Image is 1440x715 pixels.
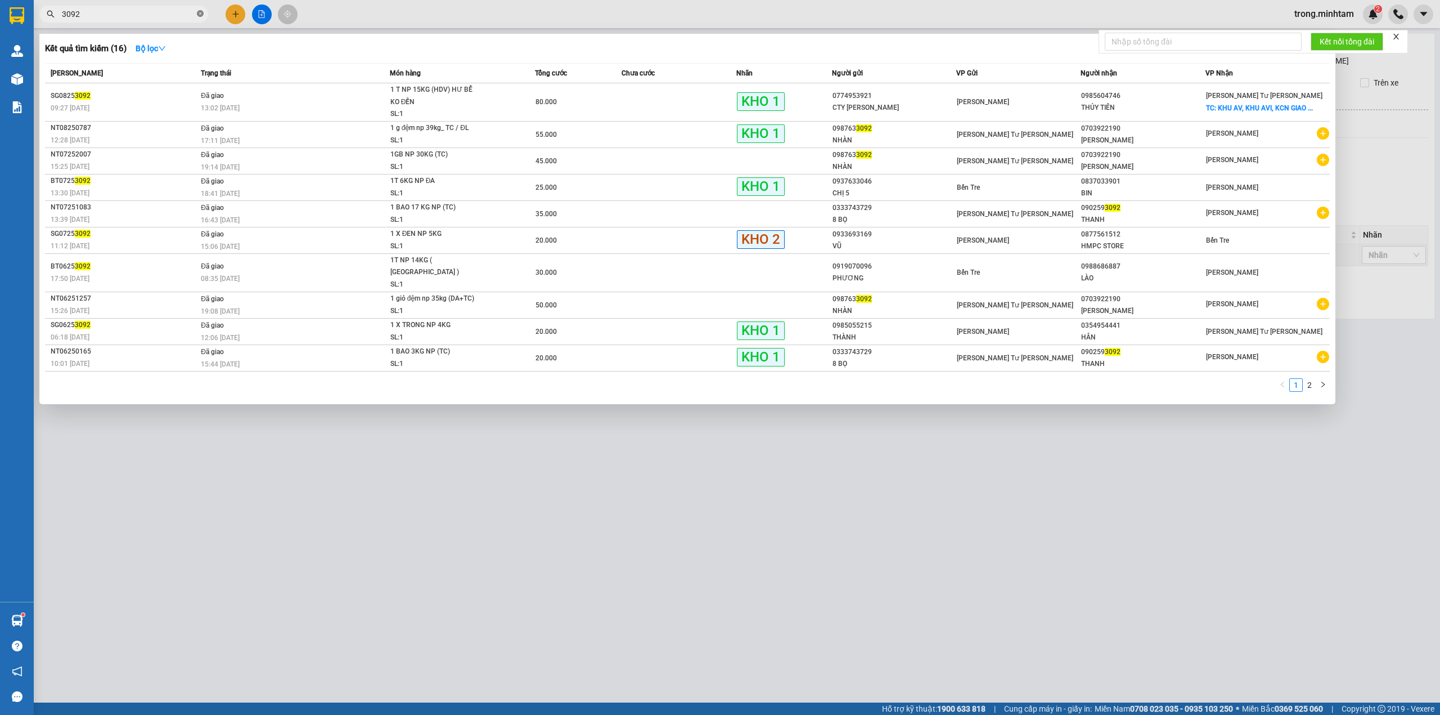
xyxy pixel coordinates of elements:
[1205,69,1233,77] span: VP Nhận
[201,190,240,198] span: 18:41 [DATE]
[957,98,1009,106] span: [PERSON_NAME]
[11,615,23,627] img: warehouse-icon
[390,161,475,173] div: SL: 1
[201,307,240,315] span: 19:08 [DATE]
[535,354,557,362] span: 20.000
[11,45,23,57] img: warehouse-icon
[856,295,872,303] span: 3092
[390,319,475,332] div: 1 X TRONG NP 4KG
[535,98,557,106] span: 80.000
[12,666,22,677] span: notification
[1081,176,1204,187] div: 0837033901
[1206,184,1258,191] span: [PERSON_NAME]
[1081,346,1204,358] div: 090259
[832,320,956,332] div: 0985055215
[51,175,197,187] div: BT0725
[12,691,22,702] span: message
[1276,378,1289,392] button: left
[957,354,1073,362] span: [PERSON_NAME] Tư [PERSON_NAME]
[736,69,753,77] span: Nhãn
[390,175,475,187] div: 1T 6KG NP ĐA
[1081,240,1204,252] div: HMPC STORE
[197,10,204,17] span: close-circle
[1081,305,1204,317] div: [PERSON_NAME]
[51,122,197,134] div: NT08250787
[390,69,421,77] span: Món hàng
[75,321,91,329] span: 3092
[1303,379,1316,391] a: 2
[832,358,956,370] div: 8 BỌ
[1081,320,1204,332] div: 0354954441
[201,243,240,251] span: 15:06 [DATE]
[1311,33,1383,51] button: Kết nối tổng đài
[201,204,224,212] span: Đã giao
[1279,381,1286,388] span: left
[832,272,956,284] div: PHƯƠNG
[51,216,89,224] span: 13:39 [DATE]
[737,321,785,340] span: KHO 1
[390,332,475,344] div: SL: 1
[158,44,166,52] span: down
[1317,351,1329,363] span: plus-circle
[1392,33,1400,41] span: close
[201,262,224,270] span: Đã giao
[201,216,240,224] span: 16:43 [DATE]
[11,73,23,85] img: warehouse-icon
[957,184,980,191] span: Bến Tre
[201,295,224,303] span: Đã giao
[51,104,89,112] span: 09:27 [DATE]
[832,293,956,305] div: 098763
[1081,358,1204,370] div: THANH
[832,305,956,317] div: NHÀN
[201,360,240,368] span: 15:44 [DATE]
[1303,378,1316,392] li: 2
[1289,378,1303,392] li: 1
[51,242,89,250] span: 11:12 [DATE]
[1081,187,1204,199] div: BIN
[51,307,89,315] span: 15:26 [DATE]
[1081,135,1204,146] div: [PERSON_NAME]
[535,269,557,276] span: 30.000
[47,10,55,18] span: search
[832,202,956,214] div: 0333743729
[957,328,1009,336] span: [PERSON_NAME]
[45,43,127,55] h3: Kết quả tìm kiếm ( 16 )
[390,202,475,214] div: 1 BAO 17 KG NP (TC)
[737,177,785,196] span: KHO 1
[390,305,475,318] div: SL: 1
[390,279,475,291] div: SL: 1
[390,254,475,279] div: 1T NP 14KG ( [GEOGRAPHIC_DATA] )
[201,177,224,185] span: Đã giao
[51,293,197,305] div: NT06251257
[535,69,567,77] span: Tổng cước
[201,69,231,77] span: Trạng thái
[957,269,980,276] span: Bến Tre
[622,69,655,77] span: Chưa cước
[1081,90,1204,102] div: 0985604746
[197,9,204,20] span: close-circle
[1206,353,1258,361] span: [PERSON_NAME]
[201,124,224,132] span: Đã giao
[535,184,557,191] span: 25.000
[390,214,475,226] div: SL: 1
[832,346,956,358] div: 0333743729
[1081,272,1204,284] div: LÀO
[51,261,197,272] div: BT0625
[390,108,475,120] div: SL: 1
[535,236,557,244] span: 20.000
[832,187,956,199] div: CHỊ 5
[127,39,175,57] button: Bộ lọcdown
[51,202,197,213] div: NT07251083
[21,613,25,616] sup: 1
[390,149,475,161] div: 1GB NP 30KG (TC)
[832,123,956,135] div: 098763
[832,90,956,102] div: 0774953921
[737,124,785,143] span: KHO 1
[1081,261,1204,272] div: 0988686887
[201,137,240,145] span: 17:11 [DATE]
[832,229,956,240] div: 0933693169
[737,92,785,111] span: KHO 1
[1320,381,1326,388] span: right
[51,90,197,102] div: SG0825
[51,346,197,357] div: NT06250165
